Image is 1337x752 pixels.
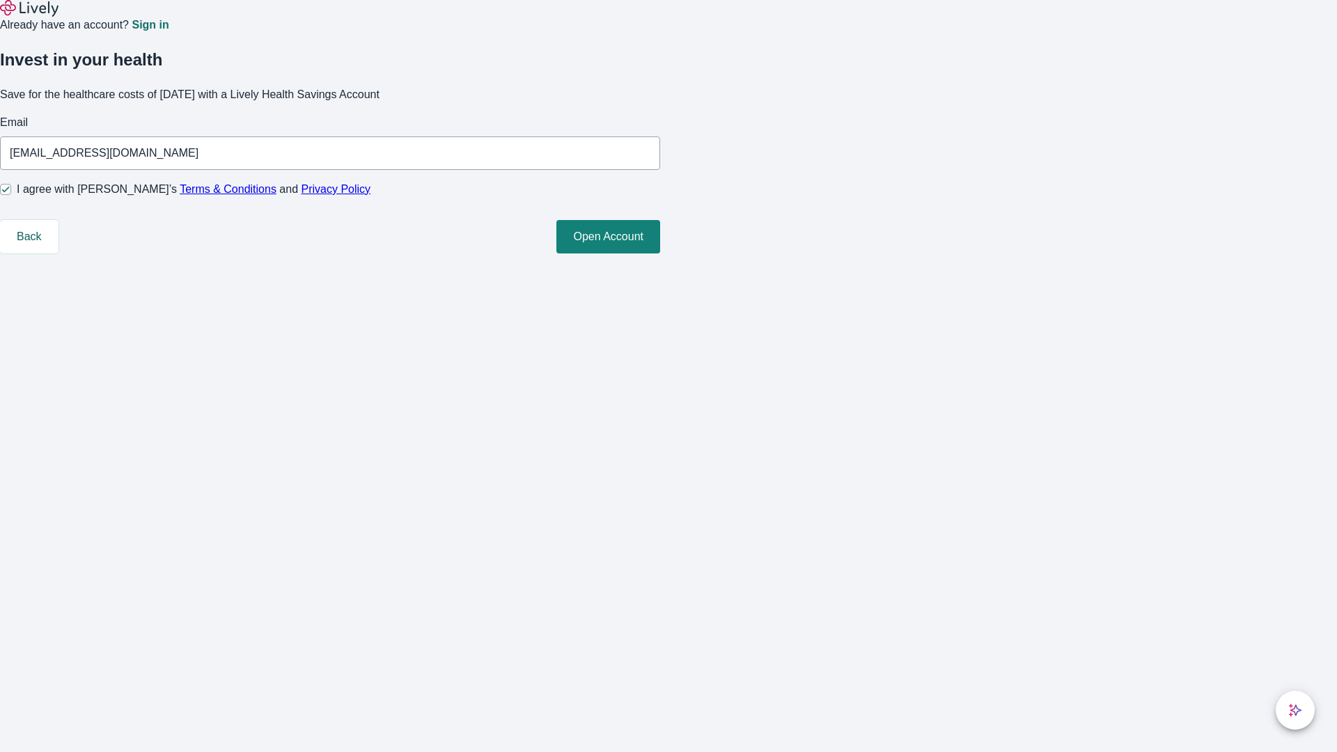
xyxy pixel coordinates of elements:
svg: Lively AI Assistant [1288,703,1302,717]
a: Privacy Policy [302,183,371,195]
a: Sign in [132,19,169,31]
span: I agree with [PERSON_NAME]’s and [17,181,370,198]
button: Open Account [556,220,660,253]
button: chat [1276,691,1315,730]
a: Terms & Conditions [180,183,276,195]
